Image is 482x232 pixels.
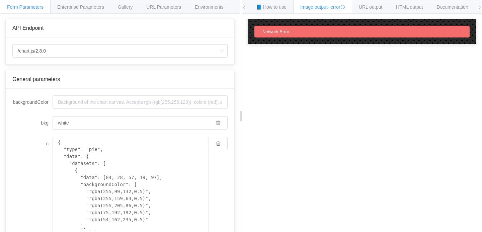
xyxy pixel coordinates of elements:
span: URL output [359,4,382,10]
span: Gallery [118,4,133,10]
span: Documentation [437,4,468,10]
span: Environments [195,4,224,10]
label: backgroundColor [12,95,53,109]
input: Select [12,44,228,58]
span: Network Error [262,29,289,34]
span: Image output [300,4,345,10]
span: - error [328,4,345,10]
span: HTML output [396,4,423,10]
input: Background of the chart canvas. Accepts rgb (rgb(255,255,120)), colors (red), and url-encoded hex... [53,116,209,130]
label: c [12,137,53,150]
span: Form Parameters [7,4,44,10]
span: General parameters [12,76,60,82]
label: bkg [12,116,53,130]
span: 📘 How to use [256,4,287,10]
span: URL Parameters [146,4,181,10]
span: Enterprise Parameters [57,4,104,10]
input: Background of the chart canvas. Accepts rgb (rgb(255,255,120)), colors (red), and url-encoded hex... [53,95,228,109]
span: API Endpoint [12,25,44,31]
